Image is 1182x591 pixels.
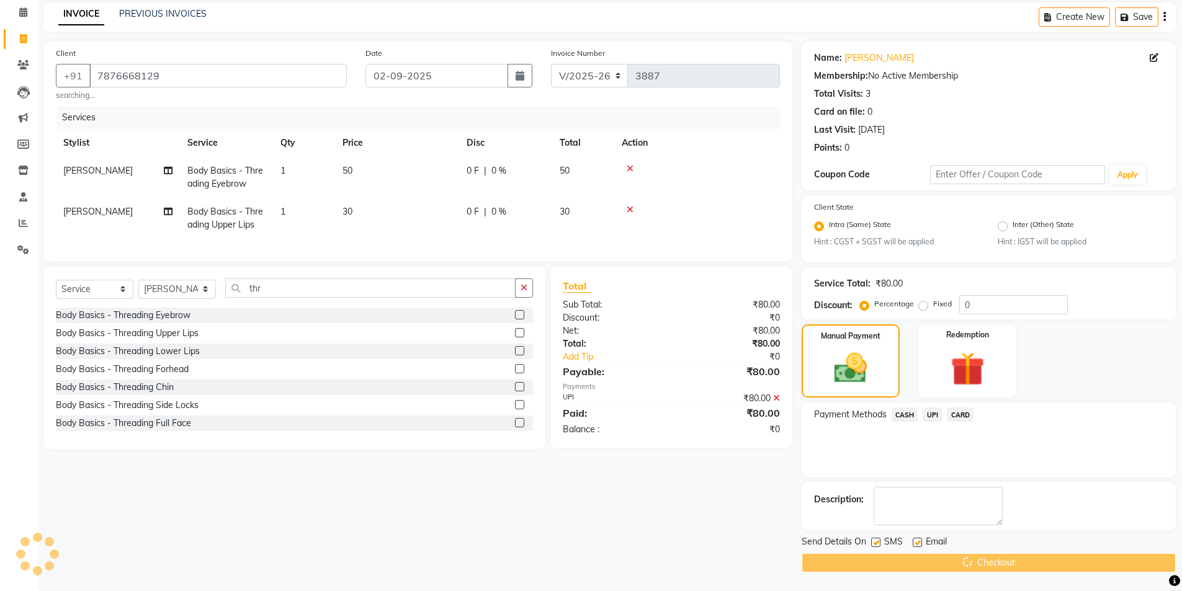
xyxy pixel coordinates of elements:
span: 0 F [467,164,479,177]
label: Fixed [933,298,952,309]
span: [PERSON_NAME] [63,165,133,176]
div: Service Total: [814,277,871,290]
div: Body Basics - Threading Eyebrow [56,309,190,322]
button: Save [1115,7,1158,27]
th: Total [552,129,614,157]
div: 3 [866,87,871,100]
label: Invoice Number [551,48,605,59]
span: 0 % [491,164,506,177]
div: ₹80.00 [671,324,789,337]
span: SMS [884,535,903,551]
span: Body Basics - Threading Eyebrow [187,165,263,189]
a: PREVIOUS INVOICES [119,8,207,19]
div: Coupon Code [814,168,931,181]
div: Total Visits: [814,87,863,100]
label: Client State [814,202,854,213]
input: Search or Scan [225,278,516,298]
div: Last Visit: [814,123,856,136]
input: Enter Offer / Coupon Code [930,165,1105,184]
span: | [484,164,486,177]
div: ₹80.00 [671,298,789,311]
div: Membership: [814,69,868,82]
div: Name: [814,51,842,64]
span: 0 F [467,205,479,218]
small: searching... [56,90,347,101]
div: Net: [553,324,671,337]
span: 0 % [491,205,506,218]
div: ₹80.00 [671,337,789,350]
th: Qty [273,129,335,157]
span: Total [563,280,591,293]
th: Disc [459,129,552,157]
div: Payments [563,381,779,392]
img: _gift.svg [940,348,995,390]
div: Discount: [814,299,853,312]
div: ₹80.00 [671,406,789,420]
span: | [484,205,486,218]
div: ₹80.00 [875,277,903,290]
span: Body Basics - Threading Upper Lips [187,206,263,230]
label: Inter (Other) State [1013,219,1074,234]
span: 50 [560,165,570,176]
div: Points: [814,141,842,154]
small: Hint : CGST + SGST will be applied [814,236,980,247]
div: ₹80.00 [671,364,789,379]
label: Date [365,48,382,59]
span: 30 [343,206,352,217]
div: Body Basics - Threading Side Locks [56,399,199,412]
div: Body Basics - Threading Forhead [56,363,189,376]
div: [DATE] [858,123,885,136]
th: Service [180,129,273,157]
span: 50 [343,165,352,176]
th: Action [614,129,780,157]
div: Services [57,106,789,129]
label: Percentage [874,298,914,309]
div: Paid: [553,406,671,420]
div: 0 [867,105,872,118]
div: Body Basics - Threading Chin [56,381,174,394]
div: UPI [553,392,671,405]
span: Send Details On [802,535,866,551]
span: Payment Methods [814,408,887,421]
th: Stylist [56,129,180,157]
div: Payable: [553,364,671,379]
label: Client [56,48,76,59]
span: 30 [560,206,570,217]
div: Total: [553,337,671,350]
button: Create New [1039,7,1110,27]
div: Card on file: [814,105,865,118]
span: CARD [947,407,974,422]
a: Add Tip [553,350,691,363]
div: Body Basics - Threading Upper Lips [56,327,199,340]
div: Sub Total: [553,298,671,311]
label: Manual Payment [821,331,880,342]
span: CASH [892,407,918,422]
div: Discount: [553,311,671,324]
small: Hint : IGST will be applied [998,236,1163,247]
div: Body Basics - Threading Lower Lips [56,345,200,358]
label: Redemption [946,329,989,340]
span: UPI [923,407,942,422]
span: [PERSON_NAME] [63,206,133,217]
div: Balance : [553,423,671,436]
div: ₹0 [691,350,789,363]
div: Description: [814,493,864,506]
button: +91 [56,64,91,87]
div: ₹0 [671,423,789,436]
a: INVOICE [58,3,104,25]
a: [PERSON_NAME] [844,51,914,64]
input: Search by Name/Mobile/Email/Code [89,64,347,87]
div: ₹0 [671,311,789,324]
th: Price [335,129,459,157]
img: _cash.svg [824,349,877,387]
div: No Active Membership [814,69,1163,82]
label: Intra (Same) State [829,219,891,234]
div: Body Basics - Threading Full Face [56,417,191,430]
span: 1 [280,165,285,176]
div: 0 [844,141,849,154]
div: ₹80.00 [671,392,789,405]
span: Email [926,535,947,551]
span: 1 [280,206,285,217]
button: Apply [1110,166,1145,184]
